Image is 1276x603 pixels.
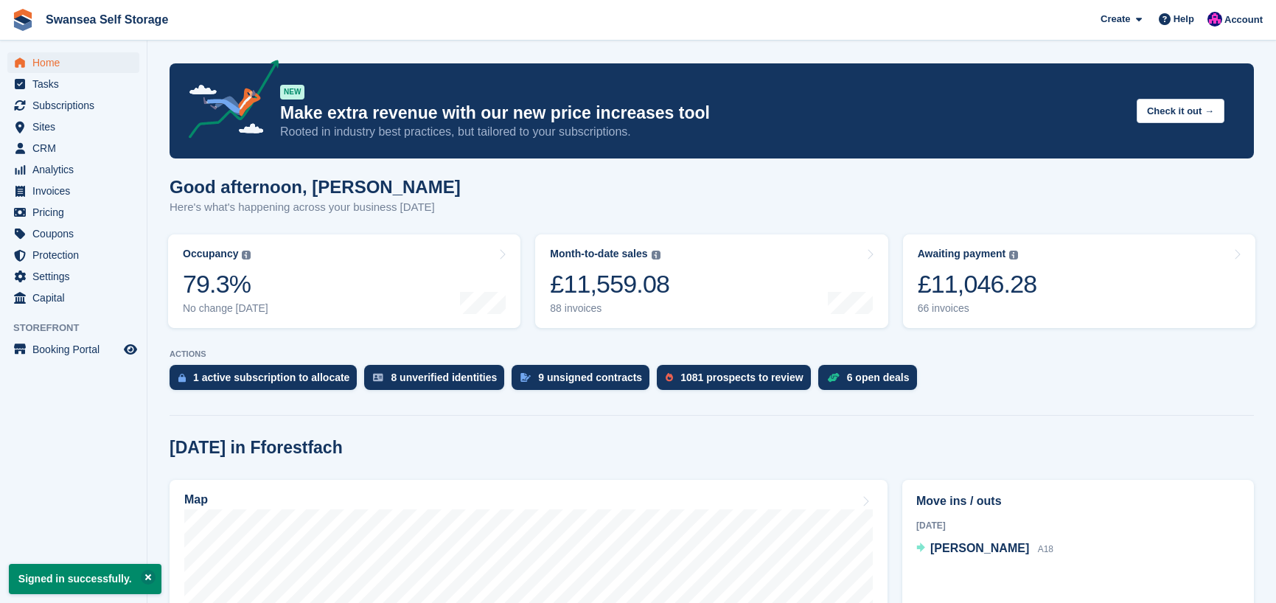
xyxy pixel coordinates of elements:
[818,365,924,397] a: 6 open deals
[183,269,268,299] div: 79.3%
[9,564,161,594] p: Signed in successfully.
[538,372,642,383] div: 9 unsigned contracts
[657,365,818,397] a: 1081 prospects to review
[520,373,531,382] img: contract_signature_icon-13c848040528278c33f63329250d36e43548de30e8caae1d1a13099fd9432cc5.svg
[32,95,121,116] span: Subscriptions
[183,248,238,260] div: Occupancy
[13,321,147,335] span: Storefront
[7,52,139,73] a: menu
[170,349,1254,359] p: ACTIONS
[184,493,208,506] h2: Map
[1224,13,1263,27] span: Account
[32,202,121,223] span: Pricing
[280,102,1125,124] p: Make extra revenue with our new price increases tool
[7,223,139,244] a: menu
[7,287,139,308] a: menu
[183,302,268,315] div: No change [DATE]
[7,266,139,287] a: menu
[170,438,343,458] h2: [DATE] in Fforestfach
[32,266,121,287] span: Settings
[550,248,647,260] div: Month-to-date sales
[827,372,840,383] img: deal-1b604bf984904fb50ccaf53a9ad4b4a5d6e5aea283cecdc64d6e3604feb123c2.svg
[918,248,1006,260] div: Awaiting payment
[32,223,121,244] span: Coupons
[918,302,1037,315] div: 66 invoices
[1207,12,1222,27] img: Donna Davies
[652,251,660,259] img: icon-info-grey-7440780725fd019a000dd9b08b2336e03edf1995a4989e88bcd33f0948082b44.svg
[1174,12,1194,27] span: Help
[7,181,139,201] a: menu
[7,245,139,265] a: menu
[7,74,139,94] a: menu
[903,234,1255,328] a: Awaiting payment £11,046.28 66 invoices
[32,159,121,180] span: Analytics
[32,181,121,201] span: Invoices
[535,234,888,328] a: Month-to-date sales £11,559.08 88 invoices
[7,202,139,223] a: menu
[550,269,669,299] div: £11,559.08
[7,138,139,158] a: menu
[168,234,520,328] a: Occupancy 79.3% No change [DATE]
[550,302,669,315] div: 88 invoices
[32,116,121,137] span: Sites
[242,251,251,259] img: icon-info-grey-7440780725fd019a000dd9b08b2336e03edf1995a4989e88bcd33f0948082b44.svg
[1137,99,1224,123] button: Check it out →
[7,339,139,360] a: menu
[373,373,383,382] img: verify_identity-adf6edd0f0f0b5bbfe63781bf79b02c33cf7c696d77639b501bdc392416b5a36.svg
[12,9,34,31] img: stora-icon-8386f47178a22dfd0bd8f6a31ec36ba5ce8667c1dd55bd0f319d3a0aa187defe.svg
[391,372,497,383] div: 8 unverified identities
[178,373,186,383] img: active_subscription_to_allocate_icon-d502201f5373d7db506a760aba3b589e785aa758c864c3986d89f69b8ff3...
[176,60,279,144] img: price-adjustments-announcement-icon-8257ccfd72463d97f412b2fc003d46551f7dbcb40ab6d574587a9cd5c0d94...
[170,199,461,216] p: Here's what's happening across your business [DATE]
[512,365,657,397] a: 9 unsigned contracts
[7,116,139,137] a: menu
[32,245,121,265] span: Protection
[170,365,364,397] a: 1 active subscription to allocate
[680,372,803,383] div: 1081 prospects to review
[930,542,1029,554] span: [PERSON_NAME]
[193,372,349,383] div: 1 active subscription to allocate
[40,7,174,32] a: Swansea Self Storage
[1009,251,1018,259] img: icon-info-grey-7440780725fd019a000dd9b08b2336e03edf1995a4989e88bcd33f0948082b44.svg
[32,339,121,360] span: Booking Portal
[916,492,1240,510] h2: Move ins / outs
[32,74,121,94] span: Tasks
[7,95,139,116] a: menu
[122,341,139,358] a: Preview store
[364,365,512,397] a: 8 unverified identities
[666,373,673,382] img: prospect-51fa495bee0391a8d652442698ab0144808aea92771e9ea1ae160a38d050c398.svg
[1038,544,1053,554] span: A18
[280,124,1125,140] p: Rooted in industry best practices, but tailored to your subscriptions.
[1101,12,1130,27] span: Create
[32,52,121,73] span: Home
[32,287,121,308] span: Capital
[170,177,461,197] h1: Good afternoon, [PERSON_NAME]
[918,269,1037,299] div: £11,046.28
[7,159,139,180] a: menu
[847,372,910,383] div: 6 open deals
[280,85,304,100] div: NEW
[916,519,1240,532] div: [DATE]
[32,138,121,158] span: CRM
[916,540,1053,559] a: [PERSON_NAME] A18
